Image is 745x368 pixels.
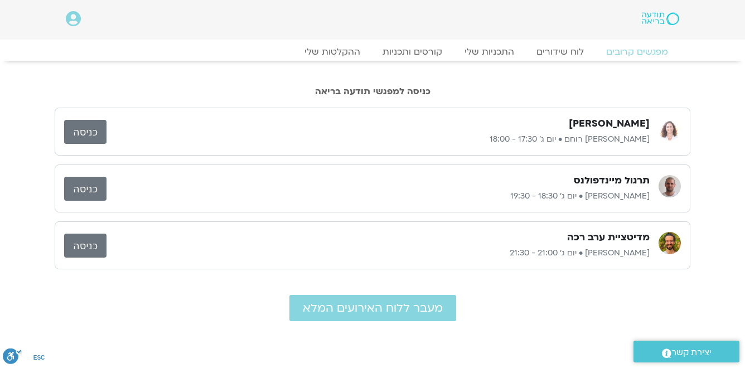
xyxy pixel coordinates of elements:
[107,133,650,146] p: [PERSON_NAME] רוחם • יום ג׳ 17:30 - 18:00
[371,46,453,57] a: קורסים ותכניות
[289,295,456,321] a: מעבר ללוח האירועים המלא
[659,118,681,141] img: אורנה סמלסון רוחם
[66,46,679,57] nav: Menu
[525,46,595,57] a: לוח שידורים
[107,246,650,260] p: [PERSON_NAME] • יום ג׳ 21:00 - 21:30
[293,46,371,57] a: ההקלטות שלי
[64,177,107,201] a: כניסה
[659,232,681,254] img: שגב הורוביץ
[107,190,650,203] p: [PERSON_NAME] • יום ג׳ 18:30 - 19:30
[569,117,650,130] h3: [PERSON_NAME]
[64,234,107,258] a: כניסה
[453,46,525,57] a: התכניות שלי
[567,231,650,244] h3: מדיטציית ערב רכה
[671,345,712,360] span: יצירת קשר
[55,86,690,96] h2: כניסה למפגשי תודעה בריאה
[574,174,650,187] h3: תרגול מיינדפולנס
[659,175,681,197] img: דקל קנטי
[633,341,739,362] a: יצירת קשר
[64,120,107,144] a: כניסה
[595,46,679,57] a: מפגשים קרובים
[303,302,443,314] span: מעבר ללוח האירועים המלא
